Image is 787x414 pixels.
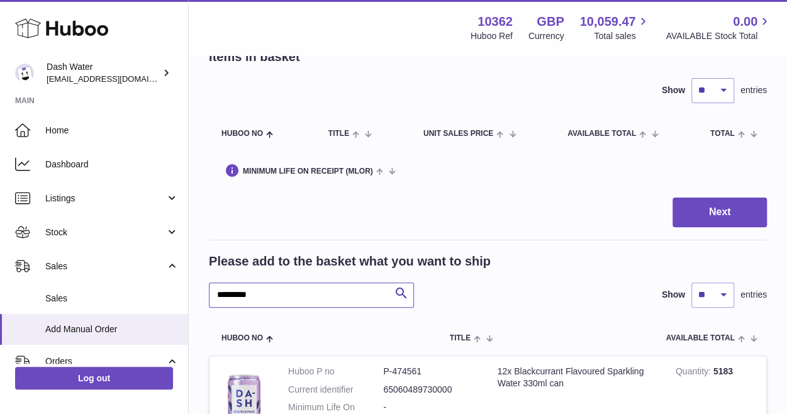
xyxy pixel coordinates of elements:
[288,384,383,396] dt: Current identifier
[676,366,713,379] strong: Quantity
[740,289,767,301] span: entries
[423,130,493,138] span: Unit Sales Price
[673,198,767,227] button: Next
[209,253,491,270] h2: Please add to the basket what you want to ship
[666,13,772,42] a: 0.00 AVAILABLE Stock Total
[594,30,650,42] span: Total sales
[383,384,478,396] dd: 65060489730000
[666,334,735,342] span: AVAILABLE Total
[383,366,478,378] dd: P-474561
[662,84,685,96] label: Show
[733,13,757,30] span: 0.00
[221,334,263,342] span: Huboo no
[45,260,165,272] span: Sales
[221,130,263,138] span: Huboo no
[579,13,635,30] span: 10,059.47
[662,289,685,301] label: Show
[45,159,179,171] span: Dashboard
[45,323,179,335] span: Add Manual Order
[528,30,564,42] div: Currency
[15,367,173,389] a: Log out
[47,74,185,84] span: [EMAIL_ADDRESS][DOMAIN_NAME]
[243,167,373,176] span: Minimum Life On Receipt (MLOR)
[710,130,735,138] span: Total
[740,84,767,96] span: entries
[47,61,160,85] div: Dash Water
[450,334,471,342] span: Title
[666,30,772,42] span: AVAILABLE Stock Total
[209,48,300,65] h2: Items in basket
[15,64,34,82] img: bea@dash-water.com
[537,13,564,30] strong: GBP
[45,355,165,367] span: Orders
[45,227,165,238] span: Stock
[471,30,513,42] div: Huboo Ref
[328,130,349,138] span: Title
[45,293,179,305] span: Sales
[45,125,179,137] span: Home
[477,13,513,30] strong: 10362
[579,13,650,42] a: 10,059.47 Total sales
[288,366,383,378] dt: Huboo P no
[567,130,636,138] span: AVAILABLE Total
[45,193,165,204] span: Listings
